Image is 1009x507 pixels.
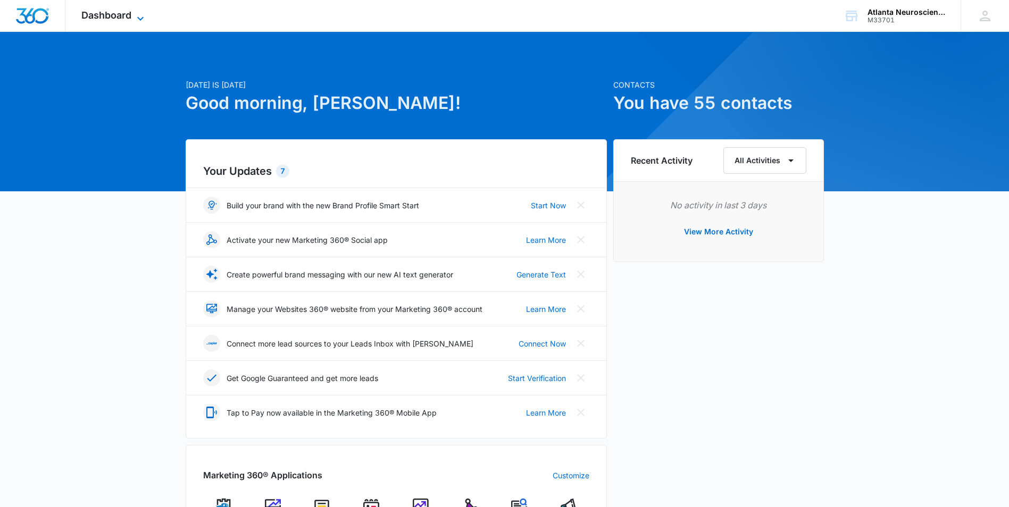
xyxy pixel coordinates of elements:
[186,90,607,116] h1: Good morning, [PERSON_NAME]!
[203,469,322,481] h2: Marketing 360® Applications
[519,338,566,349] a: Connect Now
[227,338,473,349] p: Connect more lead sources to your Leads Inbox with [PERSON_NAME]
[572,369,589,386] button: Close
[673,219,764,244] button: View More Activity
[868,8,945,16] div: account name
[227,269,453,280] p: Create powerful brand messaging with our new AI text generator
[227,407,437,418] p: Tap to Pay now available in the Marketing 360® Mobile App
[227,234,388,246] p: Activate your new Marketing 360® Social app
[572,404,589,421] button: Close
[572,335,589,352] button: Close
[81,10,131,21] span: Dashboard
[572,266,589,283] button: Close
[508,373,566,384] a: Start Verification
[516,269,566,280] a: Generate Text
[572,197,589,214] button: Close
[631,154,693,167] h6: Recent Activity
[526,234,566,246] a: Learn More
[227,373,378,384] p: Get Google Guaranteed and get more leads
[553,470,589,481] a: Customize
[531,200,566,211] a: Start Now
[227,200,419,211] p: Build your brand with the new Brand Profile Smart Start
[572,300,589,317] button: Close
[572,231,589,248] button: Close
[276,165,289,178] div: 7
[868,16,945,24] div: account id
[526,303,566,315] a: Learn More
[631,199,806,212] p: No activity in last 3 days
[227,303,482,315] p: Manage your Websites 360® website from your Marketing 360® account
[613,90,824,116] h1: You have 55 contacts
[186,79,607,90] p: [DATE] is [DATE]
[203,163,589,179] h2: Your Updates
[613,79,824,90] p: Contacts
[723,147,806,174] button: All Activities
[526,407,566,418] a: Learn More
